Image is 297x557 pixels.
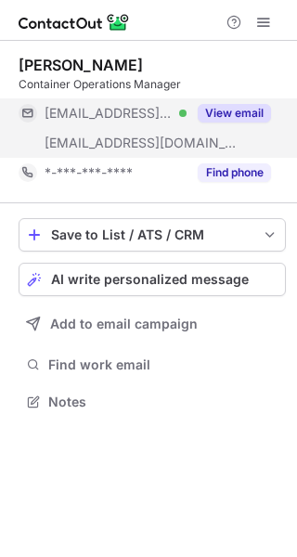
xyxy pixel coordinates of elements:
[51,272,249,287] span: AI write personalized message
[19,263,286,296] button: AI write personalized message
[48,356,278,373] span: Find work email
[198,163,271,182] button: Reveal Button
[19,218,286,252] button: save-profile-one-click
[19,76,286,93] div: Container Operations Manager
[19,307,286,341] button: Add to email campaign
[198,104,271,123] button: Reveal Button
[19,352,286,378] button: Find work email
[51,227,253,242] div: Save to List / ATS / CRM
[50,317,198,331] span: Add to email campaign
[19,56,143,74] div: [PERSON_NAME]
[45,135,238,151] span: [EMAIL_ADDRESS][DOMAIN_NAME]
[19,11,130,33] img: ContactOut v5.3.10
[19,389,286,415] button: Notes
[48,394,278,410] span: Notes
[45,105,173,122] span: [EMAIL_ADDRESS][DOMAIN_NAME]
